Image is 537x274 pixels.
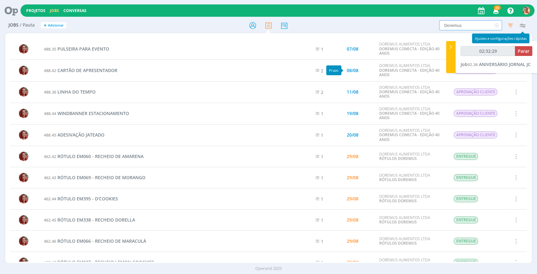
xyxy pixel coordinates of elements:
input: Busca [439,20,502,30]
span: 1 [321,46,323,52]
span: 1 [321,132,323,138]
span: 1 [321,217,323,223]
a: 488.45ADESIVAÇÃO JATEADO [44,132,104,138]
div: DOREMUS ALIMENTOS LTDA [379,152,444,161]
a: 462.47RÓTULO EM027 - RECHEIO LEMON COOCKIES [44,259,154,265]
span: RÓTULO EM338 - RECHEIO DORELLA [57,217,135,223]
span: 1 [321,154,323,160]
span: 1 [321,175,323,181]
a: RÓTULOS DOREMUS [379,156,416,161]
div: 29/08 [347,197,358,201]
span: 488.35 [44,46,56,52]
a: RÓTULOS DOREMUS [379,219,416,225]
span: APROVAÇÃO CLIENTE [454,88,497,95]
div: DOREMUS ALIMENTOS LTDA [379,107,444,120]
span: 1 [321,238,323,244]
div: 29/08 [347,239,358,243]
span: 1 [321,259,323,265]
a: DOREMUS CONECTA - EDIÇÃO 40 ANOS [379,46,439,56]
img: G [19,87,28,97]
div: 29/08 [347,175,358,180]
img: G [19,44,28,54]
span: ENTREGUE [454,195,478,202]
div: DOREMUS ALIMENTOS LTDA [379,128,444,142]
span: / Pauta [20,22,35,28]
div: 29/08 [347,260,358,265]
div: DOREMUS ALIMENTOS LTDA [379,85,444,99]
span: 2 [321,68,323,74]
img: G [19,66,28,75]
span: PULSEIRA PARA EVENTO [57,46,109,52]
div: 11/08 [347,90,358,94]
span: APROVAÇÃO CLIENTE [454,110,497,117]
a: 488.36LINHA DO TEMPO [44,89,96,95]
img: G [19,130,28,140]
img: G [19,173,28,182]
button: Projetos [24,8,47,13]
span: 1 [321,196,323,202]
button: Parar [515,46,532,56]
div: Prazo [326,65,341,75]
div: DOREMUS ALIMENTOS LTDA [379,173,444,182]
span: RÓTULO EM069 - RECHEIO DE MORANGO [57,174,145,180]
span: RÓTULO EM395 - D'COOKIES [57,196,118,202]
span: APROVAÇÃO CLIENTE [454,131,497,138]
a: 462.46RÓTULO EM066 - RECHEIO DE MARACULÁ [44,238,146,244]
span: WINDBANNER ESTACIONAMENTO [57,110,129,116]
div: DOREMUS ALIMENTOS LTDA [379,194,444,204]
button: Jobs [48,8,61,13]
a: Job92.36ANIVERSÁRIO JORNAL JC [461,61,531,67]
span: Adicionar [48,23,64,27]
span: Parar [518,48,529,54]
a: DOREMUS CONECTA - EDIÇÃO 40 ANOS [379,68,439,77]
div: DOREMUS ALIMENTOS LTDA [379,258,444,267]
img: G [19,215,28,225]
div: 29/08 [347,218,358,222]
img: G [19,236,28,246]
span: 462.46 [44,238,56,244]
span: RÓTULO EM060 - RECHEIO DE AMARENA [57,153,144,159]
span: ENTREGUE [454,238,478,245]
a: Conversas [63,8,86,13]
a: 488.44WINDBANNER ESTACIONAMENTO [44,110,129,116]
span: 462.44 [44,196,56,202]
span: ANIVERSÁRIO JORNAL JC [479,61,531,67]
div: 19/08 [347,111,358,116]
div: 20/08 [347,133,358,137]
span: ADESIVAÇÃO JATEADO [57,132,104,138]
img: V [522,7,530,15]
span: RÓTULO EM066 - RECHEIO DE MARACULÁ [57,238,146,244]
a: 462.44RÓTULO EM395 - D'COOKIES [44,196,118,202]
div: DOREMUS ALIMENTOS LTDA [379,42,444,56]
a: DOREMUS CONECTA - EDIÇÃO 40 ANOS [379,111,439,120]
button: V [522,5,531,16]
a: DOREMUS CONECTA - EDIÇÃO 40 ANOS [379,89,439,99]
img: G [19,109,28,118]
a: RÓTULOS DOREMUS [379,177,416,182]
a: DOREMUS CONECTA - EDIÇÃO 40 ANOS [379,132,439,142]
span: ENTREGUE [454,153,478,160]
span: 462.43 [44,175,56,180]
img: G [19,258,28,267]
button: 26 [489,5,502,16]
div: DOREMUS ALIMENTOS LTDA [379,64,444,77]
div: 29/08 [347,154,358,159]
a: RÓTULOS DOREMUS [379,241,416,246]
span: 488.45 [44,132,56,138]
span: 92.36 [468,62,478,67]
a: 462.42RÓTULO EM060 - RECHEIO DE AMARENA [44,153,144,159]
div: 07/08 [347,47,358,51]
span: 462.42 [44,154,56,159]
span: 488.42 [44,68,56,73]
span: CARTÃO DE APRESENTADOR [57,67,117,73]
span: 462.47 [44,259,56,265]
a: RÓTULOS DOREMUS [379,198,416,204]
a: 462.45RÓTULO EM338 - RECHEIO DORELLA [44,217,135,223]
img: G [19,194,28,204]
a: Projetos [26,8,45,13]
div: Ajustes e configurações rápidas [472,33,529,43]
a: Jobs [50,8,59,13]
span: ENTREGUE [454,174,478,181]
a: 488.35PULSEIRA PARA EVENTO [44,46,109,52]
span: RÓTULO EM027 - RECHEIO LEMON COOCKIES [57,259,154,265]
